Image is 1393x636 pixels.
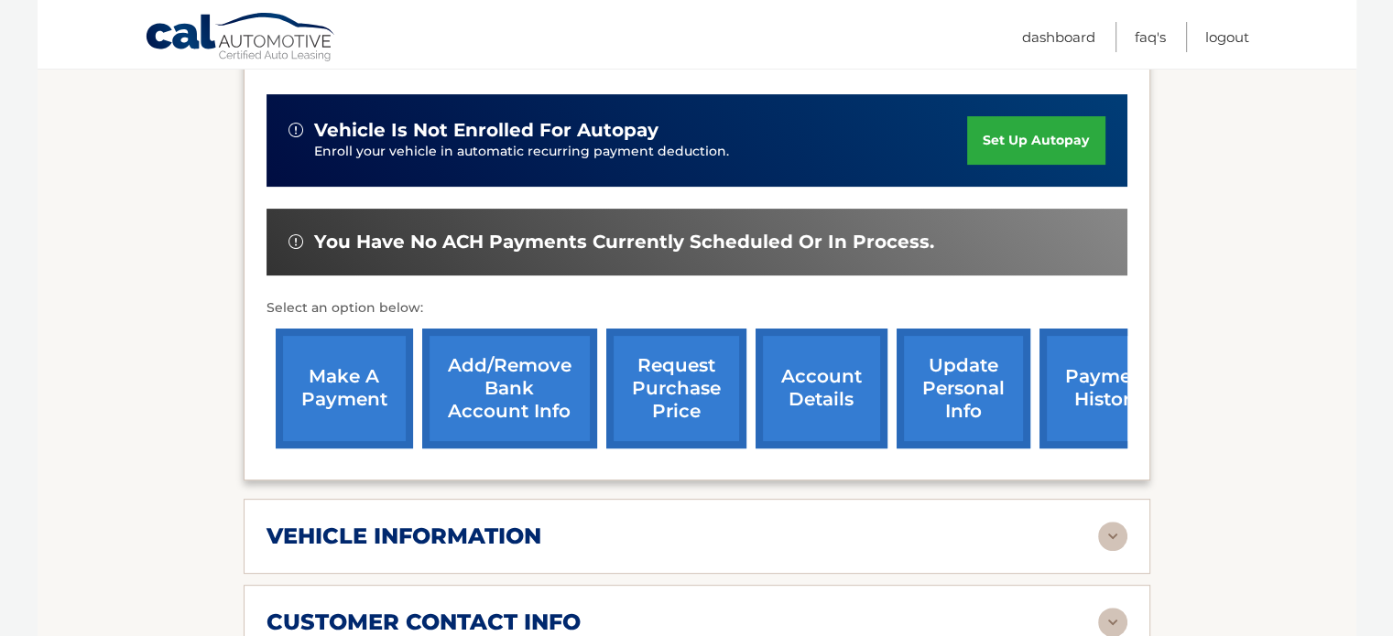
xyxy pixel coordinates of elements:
a: payment history [1039,329,1177,448]
a: set up autopay [967,116,1105,165]
a: Add/Remove bank account info [422,329,597,448]
img: alert-white.svg [288,123,303,137]
p: Enroll your vehicle in automatic recurring payment deduction. [314,142,968,162]
p: Select an option below: [267,297,1127,319]
span: vehicle is not enrolled for autopay [314,119,658,142]
img: alert-white.svg [288,234,303,249]
a: update personal info [897,329,1030,448]
a: FAQ's [1135,22,1166,52]
h2: customer contact info [267,609,581,636]
a: account details [756,329,887,448]
a: make a payment [276,329,413,448]
img: accordion-rest.svg [1098,522,1127,551]
span: You have no ACH payments currently scheduled or in process. [314,231,934,253]
a: Dashboard [1022,22,1095,52]
a: Cal Automotive [145,12,337,65]
h2: vehicle information [267,523,541,550]
a: Logout [1205,22,1249,52]
a: request purchase price [606,329,746,448]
